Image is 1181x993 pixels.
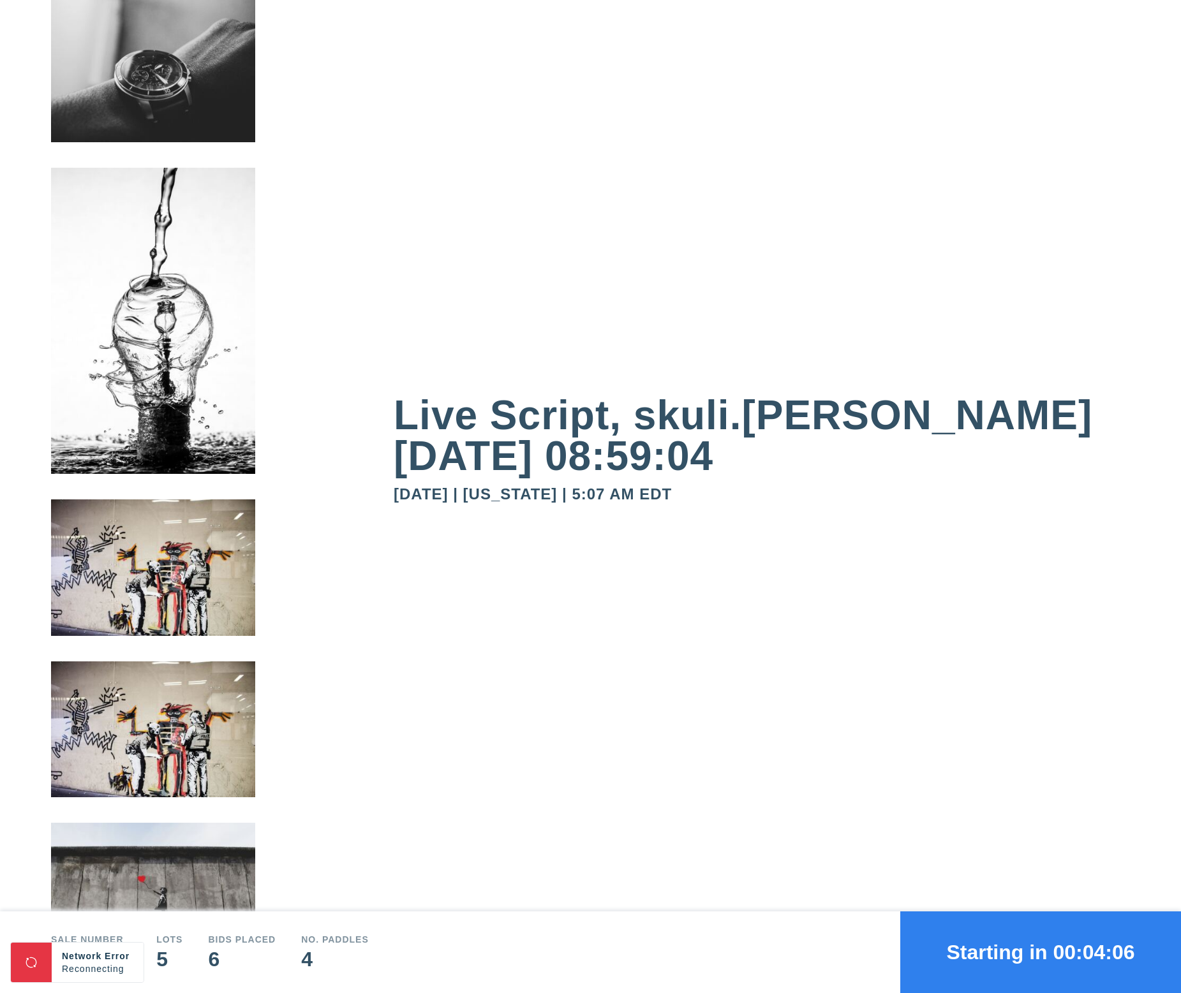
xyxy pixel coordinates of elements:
div: Reconnecting [62,962,133,975]
div: Bids Placed [208,935,276,944]
div: 4 [301,949,369,969]
img: small [51,168,255,499]
div: 5 [156,949,182,969]
div: Sale number [51,935,131,944]
div: No. Paddles [301,935,369,944]
div: 6 [208,949,276,969]
button: Starting in 00:04:06 [900,911,1181,993]
div: Network Error [62,950,133,962]
div: Live Script, skuli.[PERSON_NAME] [DATE] 08:59:04 [394,395,1130,476]
img: small [51,661,255,823]
div: Lots [156,935,182,944]
div: [DATE] | [US_STATE] | 5:07 AM EDT [394,487,1130,502]
img: small [51,823,255,963]
img: small [51,499,255,661]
